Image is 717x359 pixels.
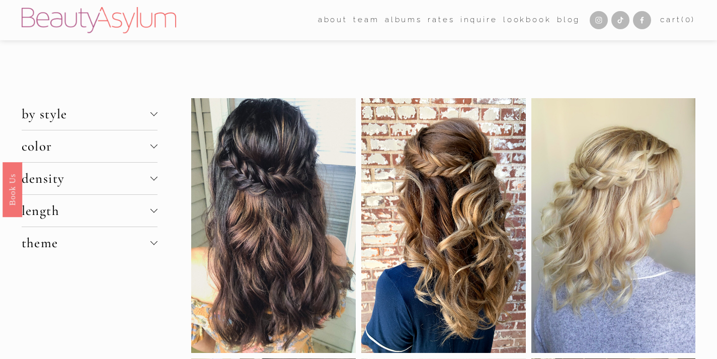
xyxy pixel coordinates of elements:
span: by style [22,106,150,122]
a: Instagram [590,11,608,29]
button: theme [22,227,157,259]
button: density [22,163,157,194]
span: about [318,13,348,27]
span: theme [22,235,150,251]
button: length [22,195,157,227]
a: folder dropdown [318,13,348,28]
span: 0 [685,15,692,24]
a: TikTok [611,11,629,29]
span: ( ) [681,15,695,24]
a: Blog [557,13,580,28]
a: albums [385,13,422,28]
a: Rates [428,13,454,28]
button: by style [22,98,157,130]
a: Lookbook [503,13,551,28]
button: color [22,130,157,162]
span: team [353,13,379,27]
img: Beauty Asylum | Bridal Hair &amp; Makeup Charlotte &amp; Atlanta [22,7,176,33]
a: folder dropdown [353,13,379,28]
a: 0 items in cart [660,13,695,27]
span: color [22,138,150,155]
a: Inquire [460,13,498,28]
span: length [22,202,150,219]
a: Book Us [3,162,22,217]
a: Facebook [633,11,651,29]
span: density [22,170,150,187]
